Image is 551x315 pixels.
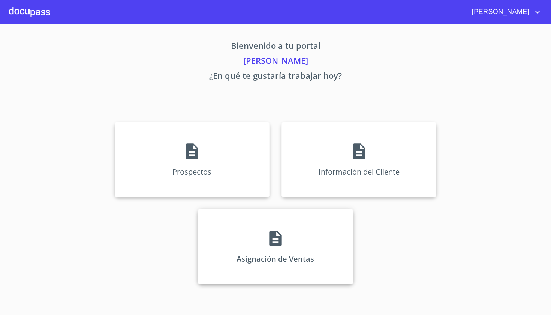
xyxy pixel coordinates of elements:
p: Información del Cliente [319,167,400,177]
p: [PERSON_NAME] [45,54,506,69]
button: account of current user [466,6,542,18]
span: [PERSON_NAME] [466,6,533,18]
p: Bienvenido a tu portal [45,39,506,54]
p: ¿En qué te gustaría trabajar hoy? [45,69,506,84]
p: Asignación de Ventas [237,254,314,264]
p: Prospectos [172,167,211,177]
